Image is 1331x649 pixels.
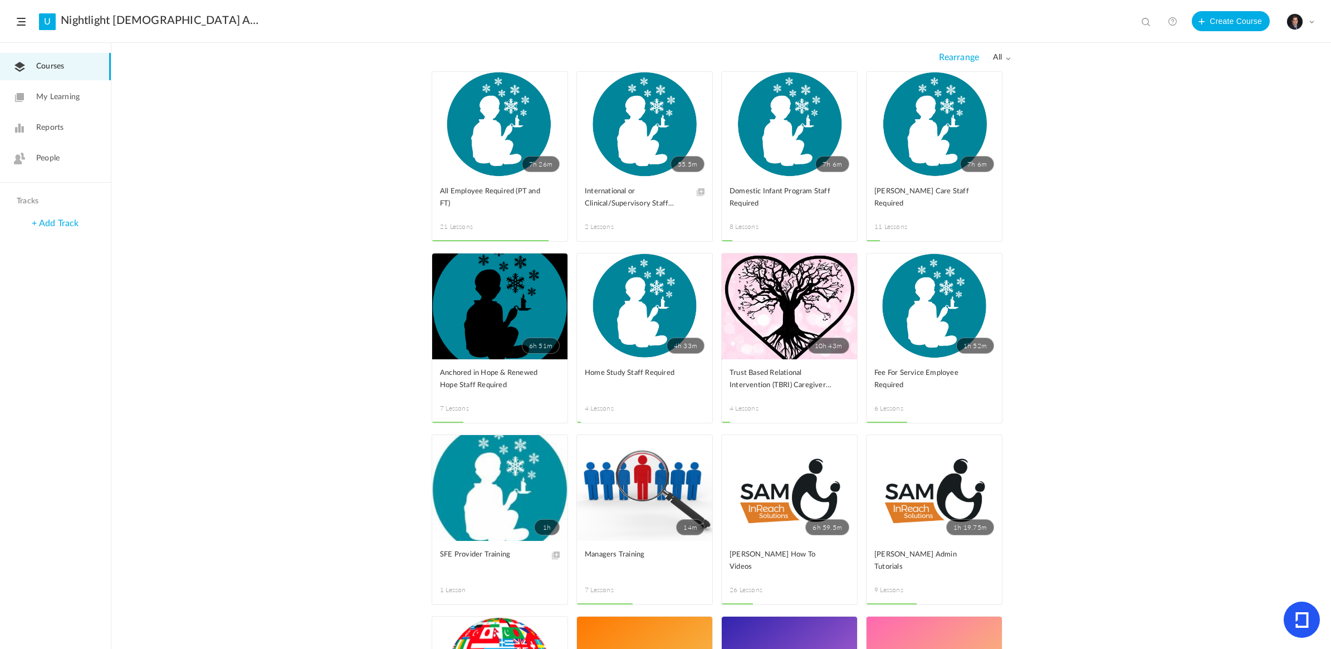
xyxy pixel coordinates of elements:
button: Create Course [1192,11,1270,31]
span: 11 Lessons [874,222,934,232]
span: Fee For Service Employee Required [874,367,977,392]
span: Anchored in Hope & Renewed Hope Staff Required [440,367,543,392]
span: 9 Lessons [874,585,934,595]
span: 1 Lesson [440,585,500,595]
span: [PERSON_NAME] Care Staff Required [874,186,977,210]
a: Trust Based Relational Intervention (TBRI) Caregivers Training [730,367,849,392]
span: Rearrange [939,52,979,63]
a: 6h 59.5m [722,435,857,541]
span: Domestic Infant Program Staff Required [730,186,833,210]
span: 1h 52m [956,338,994,354]
span: 7h 6m [815,156,849,172]
a: Nightlight [DEMOGRAPHIC_DATA] Adoptions [61,14,264,27]
img: pQAWMlS-v9xdHD2Lhyao1OR1HjVMlts1PYzxgG3D_U1WMHSDpZK6hNPDJvgWmQpQpY9uFXBGtUtyBXIsT1Ht34znVjAcNntIb... [1287,14,1303,30]
span: SFE Provider Training [440,549,543,561]
span: [PERSON_NAME] Admin Tutorials [874,549,977,573]
span: 6h 59.5m [805,519,849,535]
a: International or Clinical/Supervisory Staff Required [585,186,704,211]
a: Home Study Staff Required [585,367,704,392]
span: Reports [36,122,63,134]
a: 1h [432,435,567,541]
span: 7h 26m [522,156,560,172]
span: 7 Lessons [440,403,500,413]
a: SFE Provider Training [440,549,560,574]
a: Fee For Service Employee Required [874,367,994,392]
a: All Employee Required (PT and FT) [440,186,560,211]
span: 7 Lessons [585,585,645,595]
a: 7h 6m [722,72,857,178]
span: 55.5m [671,156,704,172]
span: People [36,153,60,164]
span: International or Clinical/Supervisory Staff Required [585,186,688,210]
span: 26 Lessons [730,585,790,595]
span: My Learning [36,91,80,103]
span: 7h 6m [960,156,994,172]
h4: Tracks [17,197,91,206]
a: 1h 19.75m [867,435,1002,541]
span: 14m [676,519,704,535]
span: all [993,53,1011,62]
span: All Employee Required (PT and FT) [440,186,543,210]
span: [PERSON_NAME] How To Videos [730,549,833,573]
a: Managers Training [585,549,704,574]
span: Courses [36,61,64,72]
a: [PERSON_NAME] Care Staff Required [874,186,994,211]
span: Managers Training [585,549,688,561]
a: 14m [577,435,712,541]
a: [PERSON_NAME] Admin Tutorials [874,549,994,574]
a: 10h 43m [722,253,857,359]
span: 10h 43m [808,338,849,354]
span: 6h 51m [522,338,560,354]
span: 2 Lessons [585,222,645,232]
a: 7h 26m [432,72,567,178]
a: [PERSON_NAME] How To Videos [730,549,849,574]
a: 7h 6m [867,72,1002,178]
span: Home Study Staff Required [585,367,688,379]
span: 4 Lessons [585,403,645,413]
a: 55.5m [577,72,712,178]
span: 1h 19.75m [946,519,994,535]
a: Domestic Infant Program Staff Required [730,186,849,211]
span: 8 Lessons [730,222,790,232]
a: + Add Track [32,219,79,228]
a: 4h 33m [577,253,712,359]
span: 1h [534,519,560,535]
a: 1h 52m [867,253,1002,359]
span: 4 Lessons [730,403,790,413]
span: 21 Lessons [440,222,500,232]
span: Trust Based Relational Intervention (TBRI) Caregivers Training [730,367,833,392]
span: 6 Lessons [874,403,934,413]
span: 4h 33m [667,338,704,354]
a: 6h 51m [432,253,567,359]
a: U [39,13,56,30]
a: Anchored in Hope & Renewed Hope Staff Required [440,367,560,392]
